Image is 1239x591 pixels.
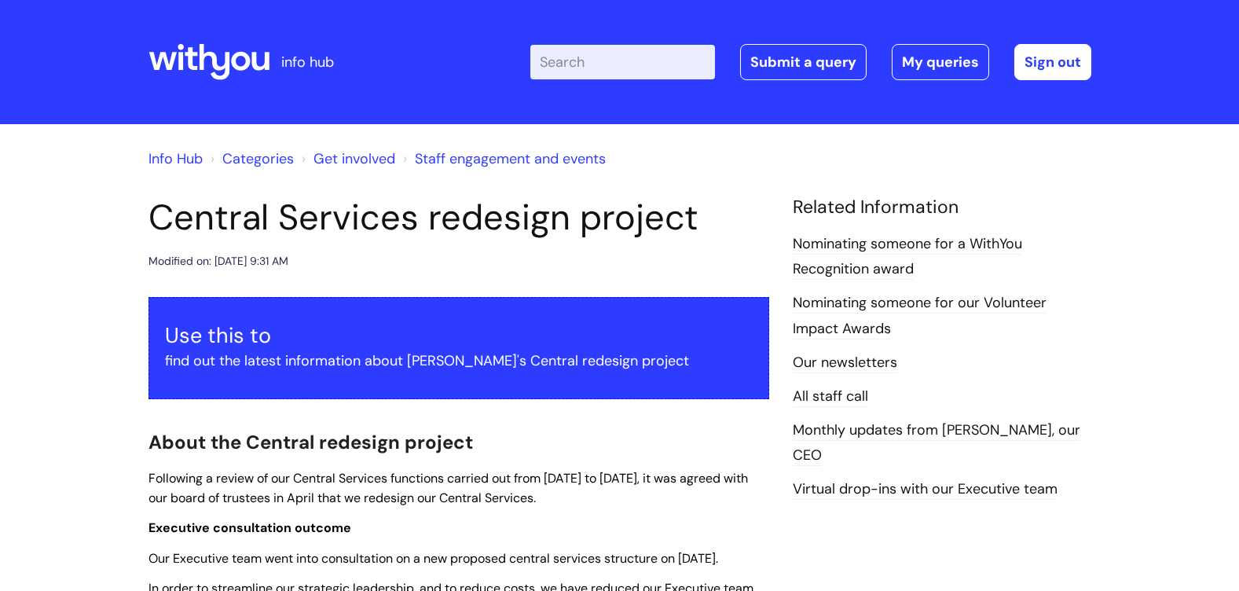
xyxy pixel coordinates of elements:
[530,44,1091,80] div: | -
[793,353,897,373] a: Our newsletters
[148,550,718,567] span: Our Executive team went into consultation on a new proposed central services structure on [DATE].
[148,470,748,506] span: Following a review of our Central Services functions carried out from [DATE] to [DATE], it was ag...
[793,293,1047,339] a: Nominating someone for our Volunteer Impact Awards
[207,146,294,171] li: Solution home
[740,44,867,80] a: Submit a query
[148,251,288,271] div: Modified on: [DATE] 9:31 AM
[148,519,351,536] span: Executive consultation outcome
[1014,44,1091,80] a: Sign out
[530,45,715,79] input: Search
[148,430,473,454] span: About the Central redesign project
[793,234,1022,280] a: Nominating someone for a WithYou Recognition award
[892,44,989,80] a: My queries
[298,146,395,171] li: Get involved
[165,348,753,373] p: find out the latest information about [PERSON_NAME]'s Central redesign project
[399,146,606,171] li: Staff engagement and events
[793,196,1091,218] h4: Related Information
[222,149,294,168] a: Categories
[793,479,1058,500] a: Virtual drop-ins with our Executive team
[148,196,769,239] h1: Central Services redesign project
[281,50,334,75] p: info hub
[148,149,203,168] a: Info Hub
[415,149,606,168] a: Staff engagement and events
[793,387,868,407] a: All staff call
[313,149,395,168] a: Get involved
[793,420,1080,466] a: Monthly updates from [PERSON_NAME], our CEO
[165,323,753,348] h3: Use this to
